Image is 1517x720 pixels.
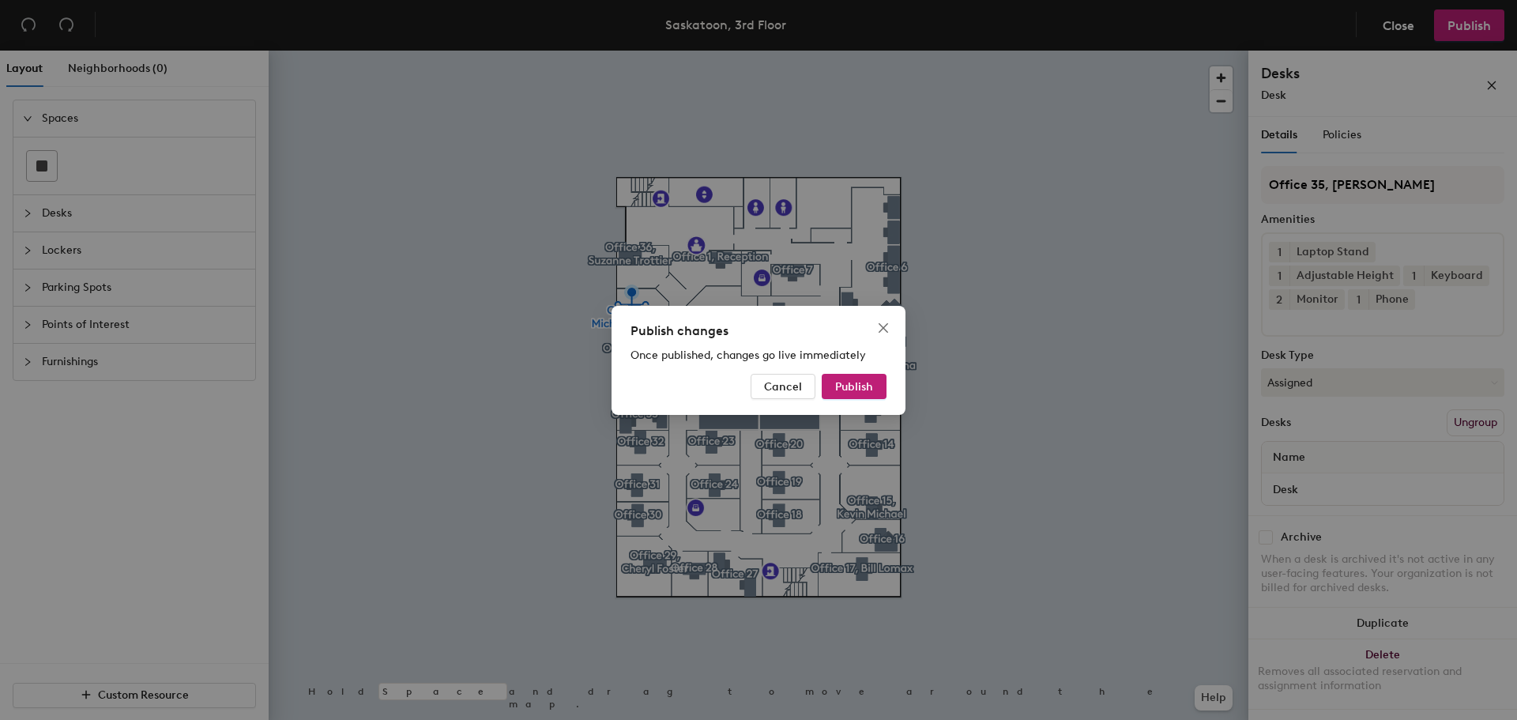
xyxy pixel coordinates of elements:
span: Once published, changes go live immediately [631,349,866,362]
span: Publish [835,379,873,393]
button: Close [871,315,896,341]
span: close [877,322,890,334]
button: Cancel [751,374,815,399]
div: Publish changes [631,322,886,341]
button: Publish [822,374,886,399]
span: Close [871,322,896,334]
span: Cancel [764,379,802,393]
